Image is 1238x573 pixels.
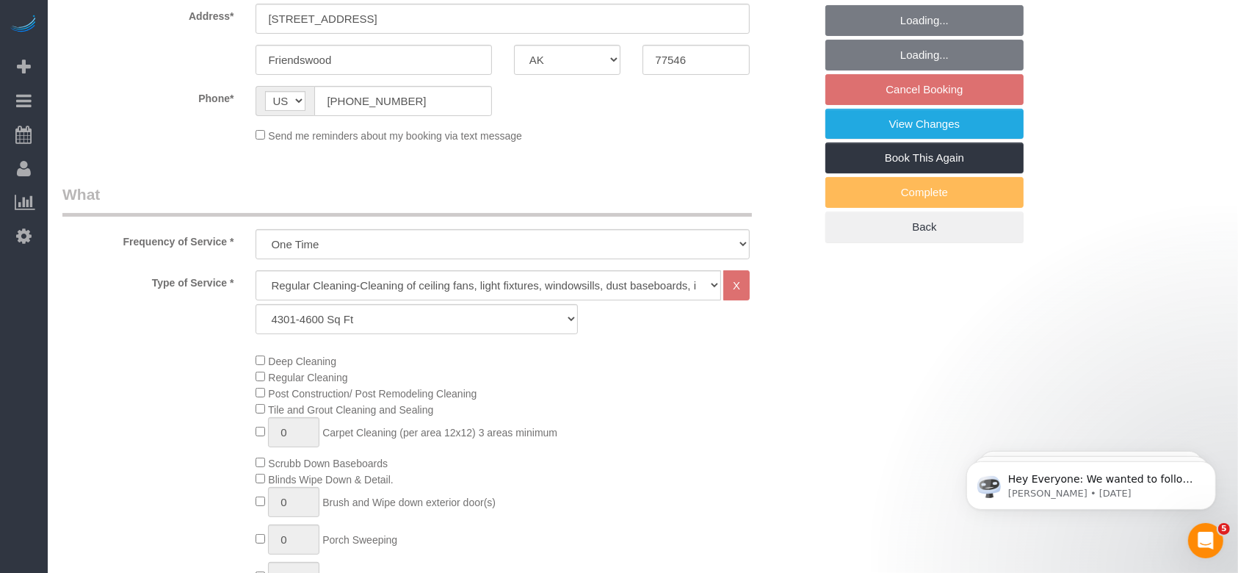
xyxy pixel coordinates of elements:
label: Address* [51,4,245,24]
span: Regular Cleaning [268,372,347,383]
input: Zip Code* [642,45,750,75]
label: Frequency of Service * [51,229,245,249]
label: Type of Service * [51,270,245,290]
a: View Changes [825,109,1024,140]
span: Post Construction/ Post Remodeling Cleaning [268,388,477,400]
a: Book This Again [825,143,1024,173]
p: Message from Ellie, sent 5d ago [64,57,253,70]
span: Scrubb Down Baseboards [268,458,388,469]
span: Tile and Grout Cleaning and Sealing [268,404,433,416]
legend: What [62,184,752,217]
iframe: Intercom live chat [1188,523,1223,558]
span: Hey Everyone: We wanted to follow up and let you know we have been closely monitoring the account... [64,43,251,201]
span: Blinds Wipe Down & Detail. [268,474,393,486]
label: Phone* [51,86,245,106]
span: Send me reminders about my booking via text message [268,130,522,142]
span: Deep Cleaning [268,356,336,367]
img: Automaid Logo [9,15,38,35]
input: City* [256,45,491,75]
span: Brush and Wipe down exterior door(s) [322,497,496,508]
iframe: Intercom notifications message [944,430,1238,533]
span: 5 [1218,523,1230,535]
input: Phone* [314,86,491,116]
span: Porch Sweeping [322,534,397,546]
span: Carpet Cleaning (per area 12x12) 3 areas minimum [322,427,557,439]
a: Back [825,212,1024,242]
